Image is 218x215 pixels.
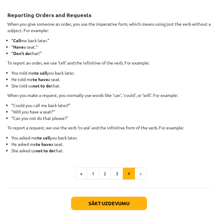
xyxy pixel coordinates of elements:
[37,135,50,140] strong: to call
[11,50,211,57] li: “ that!”
[11,70,211,76] li: You told me you back later.
[111,168,123,180] button: 3
[87,168,99,180] button: 1
[71,197,147,210] button: Sākt uzdevumu
[11,37,211,44] li: “ me back later.”
[123,168,135,180] button: 4
[11,141,211,147] li: He asked me a seat.
[36,141,51,147] strong: to have
[33,76,48,82] strong: to have
[11,109,211,115] li: “Will you have a seat?”
[7,11,92,18] strong: Reporting Orders and Requests
[75,168,87,180] button: «
[7,21,211,34] p: When you give someone an order, you use the imperative form, which means using just the verb with...
[13,50,30,56] strong: Don’t do
[11,147,211,154] li: She asked us that.
[11,102,211,109] li: “Could you call me back later?”
[13,38,21,43] strong: Call
[11,83,211,89] li: She told us that.
[7,60,211,66] p: To report an order, we use ‘tell’ and the infinitive of the verb. For example:
[13,44,24,50] strong: Have
[99,168,111,180] button: 2
[7,124,211,131] p: To report a request, we use the verb ‘to ask’ and the infinitive form of the verb. For example:
[34,70,47,76] strong: to call
[11,76,211,83] li: He told me a seat.
[7,92,211,98] p: When you make a request, you normally use words like ‘can’, ‘could’, or ‘will’. For example:
[32,83,51,88] strong: not to do
[11,135,211,141] li: You asked me you back later.
[7,168,211,180] nav: Page navigation example
[36,148,54,153] strong: not to do
[11,44,211,50] li: “ a seat.”
[11,115,211,121] li: “Can you not do that please?”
